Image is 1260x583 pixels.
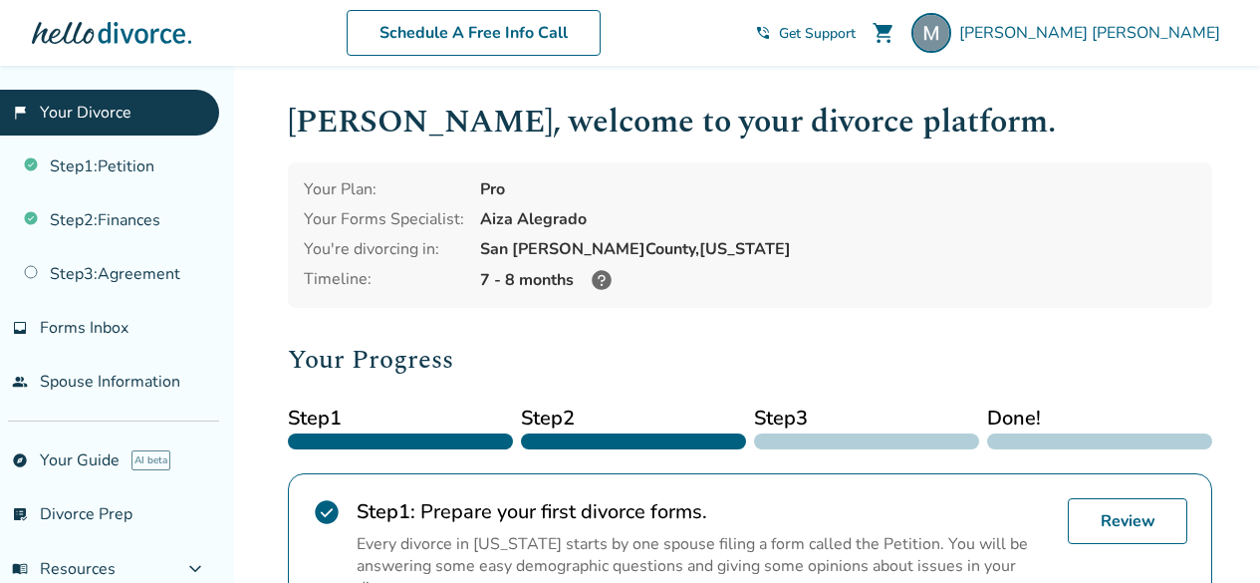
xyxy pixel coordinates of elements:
[521,404,746,434] span: Step 2
[872,21,895,45] span: shopping_cart
[987,404,1212,434] span: Done!
[183,557,207,581] span: expand_more
[304,208,464,230] div: Your Forms Specialist:
[959,22,1228,44] span: [PERSON_NAME] [PERSON_NAME]
[12,558,116,580] span: Resources
[40,317,128,339] span: Forms Inbox
[304,238,464,260] div: You're divorcing in:
[1068,498,1187,544] a: Review
[357,498,415,525] strong: Step 1 :
[12,374,28,390] span: people
[1160,487,1260,583] iframe: Chat Widget
[480,178,1196,200] div: Pro
[12,452,28,468] span: explore
[755,24,856,43] a: phone_in_talkGet Support
[304,268,464,292] div: Timeline:
[755,25,771,41] span: phone_in_talk
[480,208,1196,230] div: Aiza Alegrado
[480,268,1196,292] div: 7 - 8 months
[12,506,28,522] span: list_alt_check
[304,178,464,200] div: Your Plan:
[288,98,1212,146] h1: [PERSON_NAME] , welcome to your divorce platform.
[911,13,951,53] img: Monica Cedeno
[288,404,513,434] span: Step 1
[480,238,1196,260] div: San [PERSON_NAME] County, [US_STATE]
[131,450,170,470] span: AI beta
[12,320,28,336] span: inbox
[779,24,856,43] span: Get Support
[12,105,28,121] span: flag_2
[313,498,341,526] span: check_circle
[357,498,1052,525] h2: Prepare your first divorce forms.
[12,561,28,577] span: menu_book
[288,340,1212,380] h2: Your Progress
[754,404,979,434] span: Step 3
[347,10,601,56] a: Schedule A Free Info Call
